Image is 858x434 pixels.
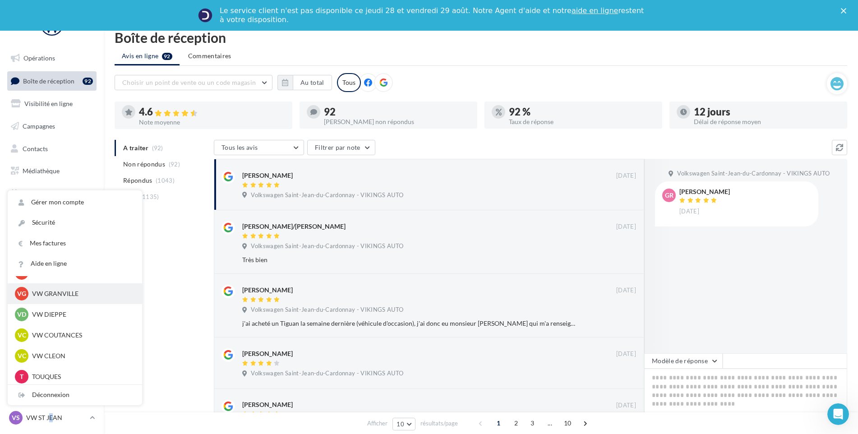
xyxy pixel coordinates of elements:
[5,184,98,203] a: Calendrier
[17,310,26,319] span: VD
[156,177,175,184] span: (1043)
[8,212,142,233] a: Sécurité
[32,331,131,340] p: VW COUTANCES
[293,75,332,90] button: Au total
[18,351,26,360] span: VC
[5,117,98,136] a: Campagnes
[23,167,60,175] span: Médiathèque
[12,413,20,422] span: VS
[420,419,458,428] span: résultats/page
[242,171,293,180] div: [PERSON_NAME]
[525,416,540,430] span: 3
[679,189,730,195] div: [PERSON_NAME]
[140,193,159,200] span: (1135)
[694,119,840,125] div: Délai de réponse moyen
[7,409,97,426] a: VS VW ST JEAN
[8,385,142,405] div: Déconnexion
[242,349,293,358] div: [PERSON_NAME]
[8,192,142,212] a: Gérer mon compte
[242,255,577,264] div: Très bien
[242,319,577,328] div: j'ai acheté un Tiguan la semaine dernière (véhicule d'occasion), j'ai donc eu monsieur [PERSON_NA...
[665,191,673,200] span: Gr
[139,107,285,117] div: 4.6
[5,236,98,263] a: Campagnes DataOnDemand
[24,100,73,107] span: Visibilité en ligne
[251,191,403,199] span: Volkswagen Saint-Jean-du-Cardonnay - VIKINGS AUTO
[32,310,131,319] p: VW DIEPPE
[18,331,26,340] span: VC
[198,8,212,23] img: Profile image for Service-Client
[324,107,470,117] div: 92
[337,73,361,92] div: Tous
[26,413,86,422] p: VW ST JEAN
[616,286,636,295] span: [DATE]
[841,8,850,14] div: Fermer
[5,207,98,233] a: PLV et print personnalisable
[32,351,131,360] p: VW CLEON
[5,71,98,91] a: Boîte de réception92
[17,289,26,298] span: VG
[5,162,98,180] a: Médiathèque
[83,78,93,85] div: 92
[242,400,293,409] div: [PERSON_NAME]
[827,403,849,425] iframe: Intercom live chat
[367,419,387,428] span: Afficher
[20,372,23,381] span: T
[8,254,142,274] a: Aide en ligne
[8,233,142,254] a: Mes factures
[23,189,53,197] span: Calendrier
[277,75,332,90] button: Au total
[560,416,575,430] span: 10
[23,77,74,84] span: Boîte de réception
[616,172,636,180] span: [DATE]
[491,416,506,430] span: 1
[123,176,152,185] span: Répondus
[115,31,847,44] div: Boîte de réception
[32,289,131,298] p: VW GRANVILLE
[23,122,55,130] span: Campagnes
[115,75,272,90] button: Choisir un point de vente ou un code magasin
[392,418,415,430] button: 10
[251,369,403,378] span: Volkswagen Saint-Jean-du-Cardonnay - VIKINGS AUTO
[307,140,375,155] button: Filtrer par note
[242,222,346,231] div: [PERSON_NAME]/[PERSON_NAME]
[509,107,655,117] div: 92 %
[169,161,180,168] span: (92)
[122,78,256,86] span: Choisir un point de vente ou un code magasin
[324,119,470,125] div: [PERSON_NAME] non répondus
[616,350,636,358] span: [DATE]
[616,223,636,231] span: [DATE]
[509,416,523,430] span: 2
[214,140,304,155] button: Tous les avis
[251,306,403,314] span: Volkswagen Saint-Jean-du-Cardonnay - VIKINGS AUTO
[679,208,699,216] span: [DATE]
[644,353,723,369] button: Modèle de réponse
[509,119,655,125] div: Taux de réponse
[32,372,131,381] p: TOUQUES
[242,286,293,295] div: [PERSON_NAME]
[5,49,98,68] a: Opérations
[5,94,98,113] a: Visibilité en ligne
[23,144,48,152] span: Contacts
[543,416,557,430] span: ...
[572,6,618,15] a: aide en ligne
[188,51,231,60] span: Commentaires
[677,170,830,178] span: Volkswagen Saint-Jean-du-Cardonnay - VIKINGS AUTO
[251,242,403,250] span: Volkswagen Saint-Jean-du-Cardonnay - VIKINGS AUTO
[5,139,98,158] a: Contacts
[139,119,285,125] div: Note moyenne
[397,420,404,428] span: 10
[694,107,840,117] div: 12 jours
[123,160,165,169] span: Non répondus
[23,54,55,62] span: Opérations
[220,6,646,24] div: Le service client n'est pas disponible ce jeudi 28 et vendredi 29 août. Notre Agent d'aide et not...
[221,143,258,151] span: Tous les avis
[616,402,636,410] span: [DATE]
